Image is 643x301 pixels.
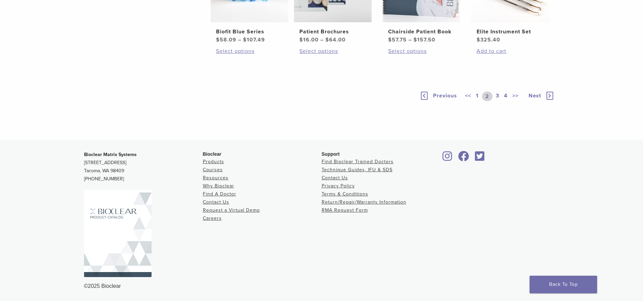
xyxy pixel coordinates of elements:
a: Add to cart: “Elite Instrument Set” [477,47,543,55]
a: Select options for “Biofit Blue Series” [216,47,283,55]
bdi: 107.49 [243,36,265,43]
a: 3 [494,92,501,101]
span: – [320,36,324,43]
bdi: 325.40 [477,36,500,43]
a: Return/Repair/Warranty Information [322,199,406,205]
span: $ [243,36,247,43]
a: Terms & Conditions [322,191,368,197]
span: Previous [433,92,457,99]
h2: Biofit Blue Series [216,28,283,36]
span: – [238,36,241,43]
a: Technique Guides, IFU & SDS [322,167,393,173]
bdi: 157.50 [413,36,435,43]
span: Next [529,92,541,99]
a: 2 [482,92,492,101]
span: $ [477,36,480,43]
a: << [464,92,473,101]
a: Bioclear [473,155,487,162]
span: $ [325,36,329,43]
span: $ [299,36,303,43]
bdi: 16.00 [299,36,319,43]
a: Resources [203,175,229,181]
a: Find Bioclear Trained Doctors [322,159,394,164]
a: Select options for “Patient Brochures” [299,47,366,55]
a: Courses [203,167,223,173]
span: $ [216,36,220,43]
bdi: 64.00 [325,36,346,43]
h2: Chairside Patient Book [388,28,455,36]
a: Bioclear [456,155,472,162]
a: Bioclear [440,155,455,162]
a: Back To Top [530,276,597,293]
a: Select options for “Chairside Patient Book” [388,47,455,55]
bdi: 58.09 [216,36,236,43]
p: [STREET_ADDRESS] Tacoma, WA 98409 [PHONE_NUMBER] [84,151,203,183]
span: $ [388,36,392,43]
a: Request a Virtual Demo [203,207,260,213]
div: ©2025 Bioclear [84,282,559,290]
a: Contact Us [322,175,348,181]
img: Bioclear [84,190,152,277]
a: Find A Doctor [203,191,236,197]
a: RMA Request Form [322,207,368,213]
a: Contact Us [203,199,229,205]
a: >> [511,92,520,101]
span: – [408,36,412,43]
strong: Bioclear Matrix Systems [84,152,137,157]
span: $ [413,36,417,43]
a: 1 [475,92,480,101]
a: Careers [203,215,222,221]
h2: Elite Instrument Set [477,28,543,36]
a: Why Bioclear [203,183,234,189]
a: 4 [503,92,509,101]
a: Products [203,159,224,164]
span: Support [322,151,340,157]
a: Privacy Policy [322,183,355,189]
bdi: 57.75 [388,36,407,43]
span: Bioclear [203,151,221,157]
h2: Patient Brochures [299,28,366,36]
